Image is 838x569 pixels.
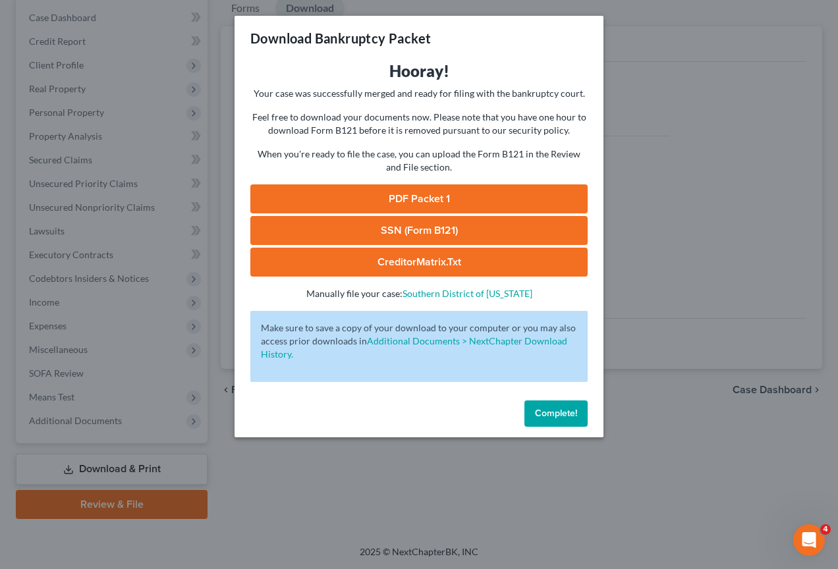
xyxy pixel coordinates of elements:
button: Complete! [524,400,588,427]
p: Manually file your case: [250,287,588,300]
p: When you're ready to file the case, you can upload the Form B121 in the Review and File section. [250,148,588,174]
p: Feel free to download your documents now. Please note that you have one hour to download Form B12... [250,111,588,137]
span: 4 [820,524,831,535]
a: SSN (Form B121) [250,216,588,245]
a: Additional Documents > NextChapter Download History. [261,335,567,360]
a: CreditorMatrix.txt [250,248,588,277]
a: PDF Packet 1 [250,184,588,213]
p: Your case was successfully merged and ready for filing with the bankruptcy court. [250,87,588,100]
iframe: Intercom live chat [793,524,825,556]
a: Southern District of [US_STATE] [403,288,532,299]
h3: Hooray! [250,61,588,82]
p: Make sure to save a copy of your download to your computer or you may also access prior downloads in [261,321,577,361]
span: Complete! [535,408,577,419]
h3: Download Bankruptcy Packet [250,29,431,47]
